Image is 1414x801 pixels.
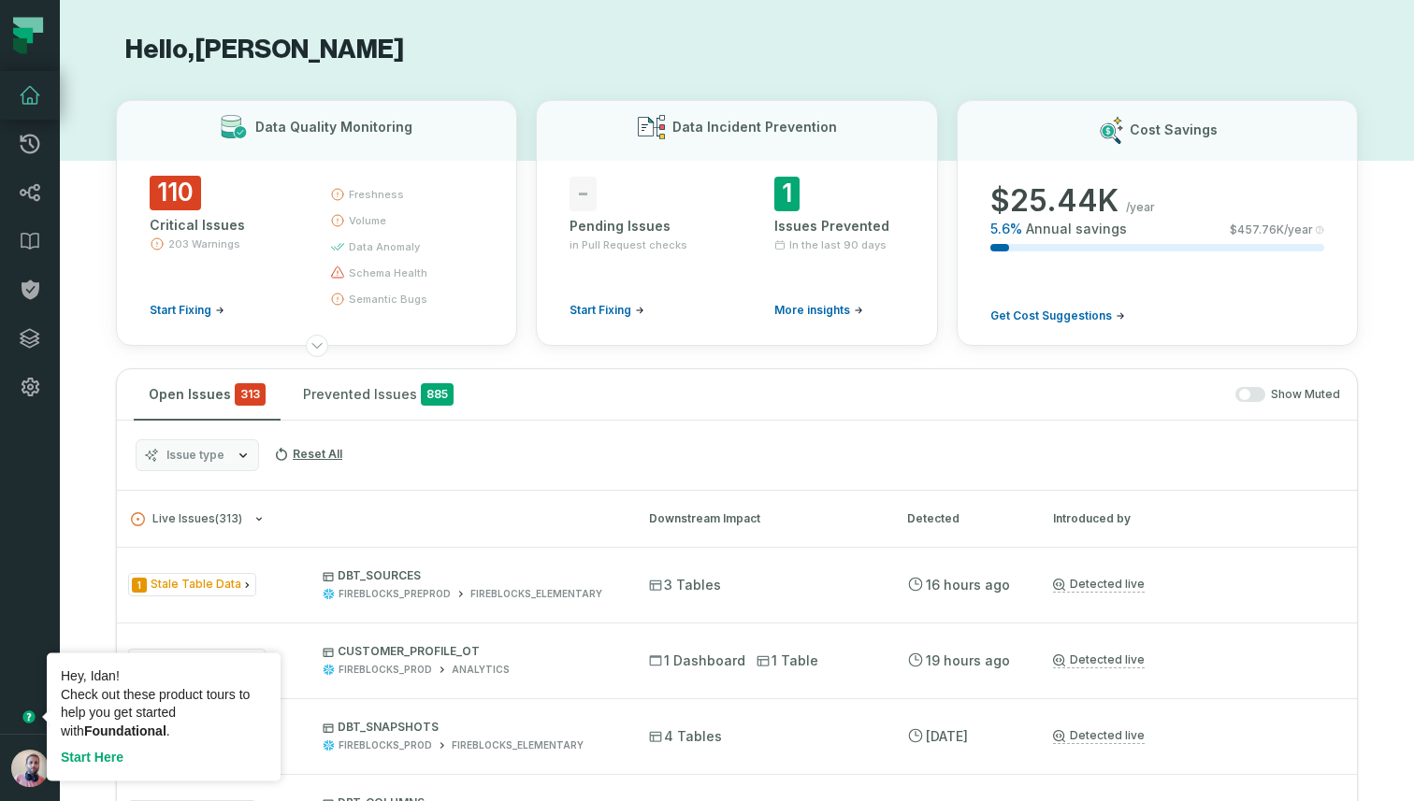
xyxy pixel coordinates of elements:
[349,213,386,228] span: volume
[990,182,1118,220] span: $ 25.44K
[61,667,267,740] div: Hey, Idan! ​Check out these product tours to help you get started with .
[774,177,800,211] span: 1
[957,100,1358,346] button: Cost Savings$25.44K/year5.6%Annual savings$457.76K/yearGet Cost Suggestions
[136,439,259,471] button: Issue type
[349,265,427,280] span: schema health
[323,720,614,735] p: DBT_SNAPSHOTS
[134,369,281,420] button: Open Issues
[570,237,687,252] span: in Pull Request checks
[1130,121,1218,139] h3: Cost Savings
[926,577,1010,593] relative-time: Aug 19, 2025, 7:12 AM GMT+3
[349,239,420,254] span: data anomaly
[907,510,1019,527] div: Detected
[128,573,256,596] span: Issue Type
[536,100,937,346] button: Data Incident Prevention-Pending Issuesin Pull Request checksStart Fixing1Issues PreventedIn the ...
[649,576,721,594] span: 3 Tables
[150,303,224,318] a: Start Fixing
[84,722,166,737] b: Foundational
[116,100,517,346] button: Data Quality Monitoring110Critical Issues203 WarningsStart Fixingfreshnessvolumedata anomalyschem...
[672,118,837,136] h3: Data Incident Prevention
[168,236,240,251] span: 203 Warnings
[267,439,350,469] button: Reset All
[649,510,873,527] div: Downstream Impact
[1053,577,1145,593] a: Detected live
[339,738,432,752] div: FIREBLOCKS_PROD
[990,308,1112,323] span: Get Cost Suggestions
[774,217,904,236] div: Issues Prevented
[235,383,266,406] span: critical issues and errors combined
[926,728,968,744] relative-time: Aug 18, 2025, 6:10 PM GMT+3
[131,512,242,526] span: Live Issues ( 313 )
[349,292,427,307] span: semantic bugs
[323,568,614,583] p: DBT_SOURCES
[789,237,887,252] span: In the last 90 days
[570,303,631,318] span: Start Fixing
[452,738,584,752] div: FIREBLOCKS_ELEMENTARY
[128,649,266,672] span: Issue Type
[150,216,296,235] div: Critical Issues
[1053,510,1343,527] div: Introduced by
[1126,200,1155,215] span: /year
[990,220,1022,238] span: 5.6 %
[649,727,722,746] span: 4 Tables
[570,177,597,211] span: -
[116,34,1358,66] h1: Hello, [PERSON_NAME]
[11,750,49,787] img: avatar of Idan Shabi
[288,369,469,420] button: Prevented Issues
[131,512,615,526] button: Live Issues(313)
[421,383,454,406] span: 885
[339,587,451,601] div: FIREBLOCKS_PREPROD
[452,663,510,677] div: ANALYTICS
[166,448,224,463] span: Issue type
[255,118,412,136] h3: Data Quality Monitoring
[926,652,1010,668] relative-time: Aug 19, 2025, 4:29 AM GMT+3
[757,651,818,670] span: 1 Table
[1230,222,1313,237] span: $ 457.76K /year
[323,644,614,659] p: CUSTOMER_PROFILE_OT
[570,303,644,318] a: Start Fixing
[61,750,123,765] a: Start Here
[470,587,602,601] div: FIREBLOCKS_ELEMENTARY
[132,578,147,593] span: Severity
[349,187,404,202] span: freshness
[150,303,211,318] span: Start Fixing
[1053,728,1145,744] a: Detected live
[990,308,1125,323] a: Get Cost Suggestions
[649,651,745,670] span: 1 Dashboard
[476,387,1340,403] div: Show Muted
[339,663,432,677] div: FIREBLOCKS_PROD
[21,708,37,725] div: Tooltip anchor
[150,176,201,210] span: 110
[774,303,863,318] a: More insights
[570,217,700,236] div: Pending Issues
[774,303,850,318] span: More insights
[1026,220,1127,238] span: Annual savings
[1053,652,1145,668] a: Detected live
